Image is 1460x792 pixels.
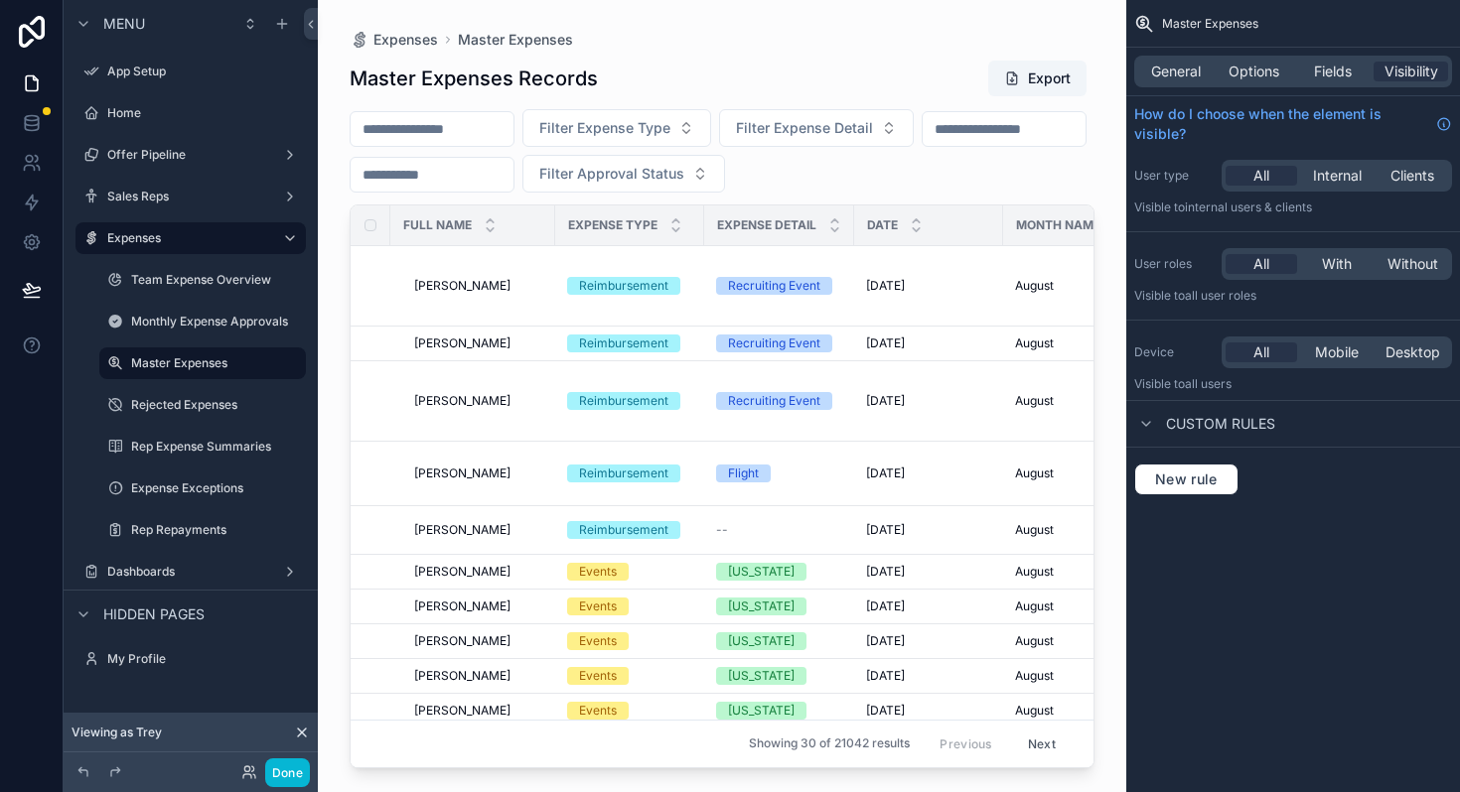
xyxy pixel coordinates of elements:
span: Clients [1390,166,1434,186]
label: Expense Exceptions [131,480,302,496]
a: August [1015,522,1140,538]
a: Team Expense Overview [99,264,306,296]
button: Export [988,61,1087,96]
a: August [1015,465,1140,481]
span: Filter Approval Status [539,164,684,184]
span: New rule [1147,470,1226,488]
span: all users [1185,376,1232,391]
a: [DATE] [866,335,991,351]
div: Events [579,702,617,720]
span: [PERSON_NAME] [414,278,511,294]
label: Team Expense Overview [131,272,302,288]
label: App Setup [107,64,302,79]
a: Rep Expense Summaries [99,431,306,462]
a: [US_STATE] [716,667,842,685]
a: [PERSON_NAME] [414,668,543,684]
span: All user roles [1185,288,1256,303]
label: Rep Repayments [131,522,302,538]
a: August [1015,598,1140,614]
div: [US_STATE] [728,702,795,720]
a: [DATE] [866,598,991,614]
a: Expenses [75,222,306,254]
a: Reimbursement [567,334,692,352]
a: Master Expenses [458,30,573,50]
a: [DATE] [866,633,991,649]
a: [DATE] [866,564,991,580]
a: August [1015,633,1140,649]
button: New rule [1134,463,1239,495]
a: Expenses [350,30,438,50]
a: Home [75,97,306,129]
a: [DATE] [866,393,991,409]
span: August [1015,564,1054,580]
a: Events [567,667,692,685]
a: Events [567,702,692,720]
button: Next [1014,728,1070,759]
div: [US_STATE] [728,632,795,650]
span: Viewing as Trey [72,725,162,740]
span: Internal users & clients [1185,199,1312,214]
a: [US_STATE] [716,597,842,615]
a: My Profile [75,643,306,675]
span: August [1015,703,1054,719]
a: August [1015,278,1140,294]
span: Expense Type [568,217,657,233]
span: [DATE] [866,465,905,481]
a: Events [567,563,692,581]
span: Master Expenses [1162,16,1258,32]
span: Showing 30 of 21042 results [749,736,910,752]
label: Dashboards [107,564,274,580]
span: Filter Expense Detail [736,118,873,138]
a: Expense Exceptions [99,472,306,504]
span: [DATE] [866,703,905,719]
a: [PERSON_NAME] [414,703,543,719]
span: Filter Expense Type [539,118,670,138]
a: [DATE] [866,278,991,294]
span: Visibility [1385,62,1438,81]
span: [PERSON_NAME] [414,598,511,614]
a: [PERSON_NAME] [414,522,543,538]
span: [DATE] [866,335,905,351]
span: With [1322,254,1352,274]
a: -- [716,522,842,538]
span: August [1015,465,1054,481]
label: Offer Pipeline [107,147,274,163]
label: Home [107,105,302,121]
label: Rejected Expenses [131,397,302,413]
span: August [1015,393,1054,409]
a: Events [567,597,692,615]
span: [PERSON_NAME] [414,668,511,684]
span: August [1015,278,1054,294]
label: Device [1134,344,1214,360]
a: App Setup [75,56,306,87]
label: Sales Reps [107,189,274,204]
div: Flight [728,464,759,482]
div: Events [579,632,617,650]
a: [PERSON_NAME] [414,393,543,409]
div: Reimbursement [579,464,668,482]
a: August [1015,393,1140,409]
label: User roles [1134,256,1214,272]
a: [DATE] [866,703,991,719]
span: August [1015,633,1054,649]
span: [PERSON_NAME] [414,564,511,580]
a: Offer Pipeline [75,139,306,171]
button: Select Button [522,109,711,147]
p: Visible to [1134,288,1452,304]
span: Fields [1314,62,1352,81]
span: [PERSON_NAME] [414,393,511,409]
span: [DATE] [866,278,905,294]
a: [US_STATE] [716,702,842,720]
div: Reimbursement [579,334,668,352]
span: Hidden pages [103,604,205,624]
span: Without [1387,254,1438,274]
div: [US_STATE] [728,667,795,685]
span: August [1015,668,1054,684]
a: August [1015,668,1140,684]
label: Rep Expense Summaries [131,439,302,455]
a: [DATE] [866,465,991,481]
a: Monthly Expense Approvals [99,306,306,337]
span: Menu [103,14,145,34]
a: August [1015,335,1140,351]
